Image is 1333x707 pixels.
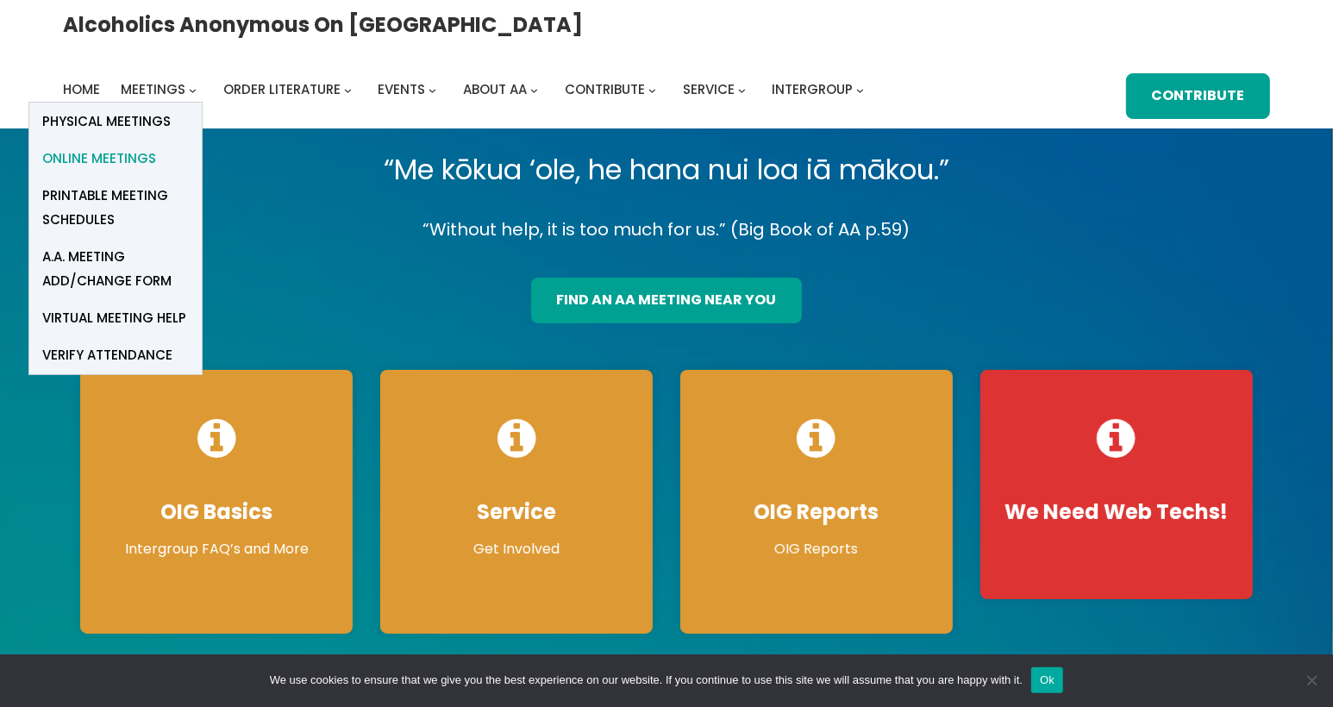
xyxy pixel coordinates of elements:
[42,343,172,367] span: verify attendance
[63,78,870,102] nav: Intergroup
[29,300,202,337] a: Virtual Meeting Help
[397,539,635,560] p: Get Involved
[683,80,735,98] span: Service
[121,80,185,98] span: Meetings
[29,239,202,300] a: A.A. Meeting Add/Change Form
[344,86,352,94] button: Order Literature submenu
[97,499,335,525] h4: OIG Basics
[121,78,185,102] a: Meetings
[565,80,645,98] span: Contribute
[42,184,189,232] span: Printable Meeting Schedules
[531,278,802,323] a: find an aa meeting near you
[397,499,635,525] h4: Service
[66,215,1266,245] p: “Without help, it is too much for us.” (Big Book of AA p.59)
[42,147,156,171] span: Online Meetings
[189,86,197,94] button: Meetings submenu
[698,499,936,525] h4: OIG Reports
[97,539,335,560] p: Intergroup FAQ’s and More
[1126,73,1270,119] a: Contribute
[998,499,1236,525] h4: We Need Web Techs!
[530,86,538,94] button: About AA submenu
[42,306,186,330] span: Virtual Meeting Help
[463,78,527,102] a: About AA
[738,86,746,94] button: Service submenu
[463,80,527,98] span: About AA
[42,245,189,293] span: A.A. Meeting Add/Change Form
[773,80,854,98] span: Intergroup
[379,78,426,102] a: Events
[683,78,735,102] a: Service
[63,6,583,43] a: Alcoholics Anonymous on [GEOGRAPHIC_DATA]
[29,337,202,374] a: verify attendance
[648,86,656,94] button: Contribute submenu
[42,109,171,134] span: Physical Meetings
[856,86,864,94] button: Intergroup submenu
[379,80,426,98] span: Events
[565,78,645,102] a: Contribute
[66,146,1266,194] p: “Me kōkua ‘ole, he hana nui loa iā mākou.”
[1031,667,1063,693] button: Ok
[270,672,1023,689] span: We use cookies to ensure that we give you the best experience on our website. If you continue to ...
[698,539,936,560] p: OIG Reports
[29,103,202,140] a: Physical Meetings
[63,78,100,102] a: Home
[223,80,341,98] span: Order Literature
[429,86,436,94] button: Events submenu
[29,177,202,238] a: Printable Meeting Schedules
[63,80,100,98] span: Home
[29,140,202,177] a: Online Meetings
[1303,672,1320,689] span: No
[773,78,854,102] a: Intergroup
